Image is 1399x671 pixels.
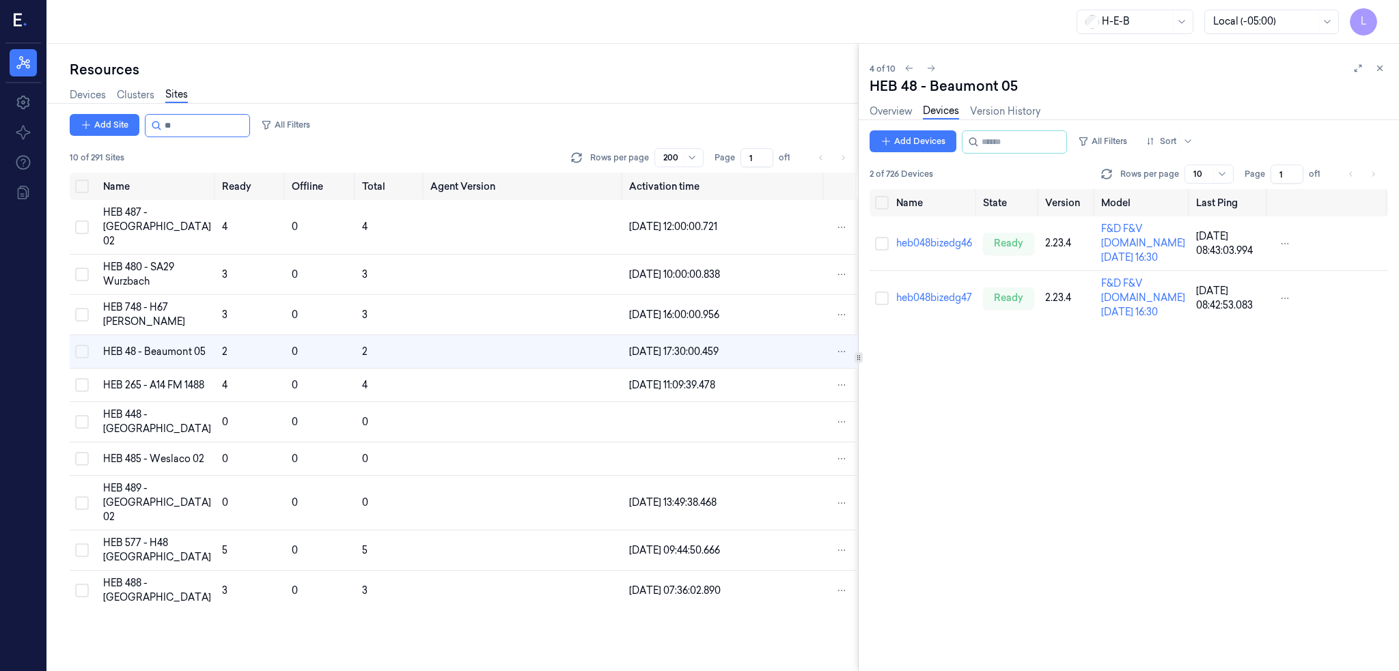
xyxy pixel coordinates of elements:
button: Select row [75,584,89,597]
button: Select row [75,308,89,322]
span: of 1 [1309,168,1331,180]
th: State [978,189,1040,216]
span: 4 [362,220,368,233]
a: heb048bizedg46 [896,237,972,249]
button: Select all [75,180,89,193]
span: [DATE] 12:00:00.721 [629,220,717,233]
span: [DATE] 11:09:39.478 [629,379,715,391]
button: Select row [75,345,89,358]
th: Ready [217,173,286,200]
a: Clusters [117,88,154,102]
span: 0 [292,453,298,465]
div: 2.23.4 [1045,236,1090,251]
span: [DATE] 10:00:00.838 [629,268,720,281]
span: [DATE] 13:49:38.468 [629,496,717,509]
span: of 1 [779,152,801,164]
span: 2 [222,345,227,358]
span: 0 [292,496,298,509]
nav: pagination [812,148,853,167]
span: 4 of 10 [870,63,896,74]
div: HEB 265 - A14 FM 1488 [103,378,211,392]
button: Select row [75,415,89,429]
span: 0 [292,416,298,428]
th: Activation time [624,173,825,200]
button: All Filters [1072,130,1133,152]
button: Select row [75,452,89,466]
th: Name [98,173,217,200]
button: Select row [75,378,89,392]
p: Rows per page [590,152,649,164]
span: 0 [362,453,368,465]
a: Devices [70,88,106,102]
a: Overview [870,104,912,119]
span: 0 [362,496,368,509]
span: 3 [362,584,368,597]
div: ready [983,287,1034,309]
button: L [1350,8,1377,35]
button: Select row [75,543,89,557]
span: 10 of 291 Sites [70,152,124,164]
button: Add Site [70,114,139,136]
div: F&D F&V [DOMAIN_NAME] [DATE] 16:30 [1101,276,1185,319]
span: Page [1245,168,1265,180]
span: 2 [362,345,368,358]
th: Last Ping [1191,189,1269,216]
th: Offline [286,173,356,200]
span: 2 of 726 Devices [870,168,933,180]
div: HEB 485 - Weslaco 02 [103,452,211,466]
span: 4 [222,220,227,233]
button: Select row [875,291,889,305]
span: 4 [222,379,227,391]
span: [DATE] 07:36:02.890 [629,584,721,597]
span: 3 [222,584,227,597]
div: HEB 489 - [GEOGRAPHIC_DATA] 02 [103,481,211,524]
div: HEB 748 - H67 [PERSON_NAME] [103,300,211,329]
span: 5 [222,544,227,556]
div: [DATE] 08:43:03.994 [1196,229,1263,258]
div: HEB 488 - [GEOGRAPHIC_DATA] [103,576,211,605]
span: 0 [222,496,228,509]
span: [DATE] 09:44:50.666 [629,544,720,556]
span: 5 [362,544,368,556]
a: Devices [923,104,959,119]
span: 0 [292,544,298,556]
div: HEB 487 - [GEOGRAPHIC_DATA] 02 [103,205,211,248]
span: 0 [292,268,298,281]
th: Total [357,173,426,200]
div: HEB 577 - H48 [GEOGRAPHIC_DATA] [103,536,211,565]
button: Select row [75,268,89,281]
div: ready [983,233,1034,255]
span: [DATE] 17:30:00.459 [629,345,719,358]
span: 0 [362,416,368,428]
span: [DATE] 16:00:00.956 [629,309,719,321]
span: 0 [292,345,298,358]
button: Select row [75,496,89,510]
div: 2.23.4 [1045,291,1090,305]
a: Sites [165,87,188,103]
span: 3 [362,309,368,321]
button: Add Devices [870,130,956,152]
span: Page [715,152,735,164]
span: 0 [292,379,298,391]
div: HEB 48 - Beaumont 05 [870,76,1018,96]
div: HEB 48 - Beaumont 05 [103,345,211,359]
span: 0 [292,220,298,233]
div: Resources [70,60,858,79]
button: All Filters [255,114,316,136]
div: [DATE] 08:42:53.083 [1196,284,1263,313]
span: 0 [292,584,298,597]
th: Agent Version [425,173,624,200]
span: 4 [362,379,368,391]
p: Rows per page [1120,168,1179,180]
button: Select all [875,196,889,210]
span: 0 [292,309,298,321]
div: F&D F&V [DOMAIN_NAME] [DATE] 16:30 [1101,222,1185,265]
button: Select row [75,220,89,234]
div: HEB 448 - [GEOGRAPHIC_DATA] [103,408,211,436]
th: Model [1096,189,1191,216]
a: Version History [970,104,1040,119]
nav: pagination [1342,165,1383,184]
a: heb048bizedg47 [896,291,972,304]
span: 0 [222,416,228,428]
